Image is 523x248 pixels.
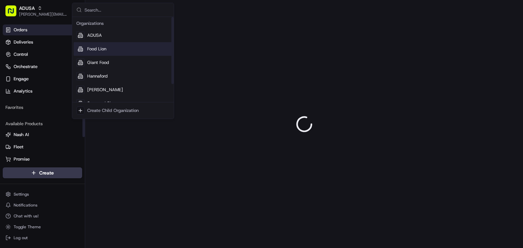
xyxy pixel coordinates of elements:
img: Nash [7,7,20,20]
span: [PERSON_NAME] [87,87,123,93]
a: Promise [5,156,79,162]
button: Engage [3,73,82,84]
a: Orders [3,24,82,35]
span: Hannaford [87,73,108,79]
div: 💻 [58,153,63,158]
div: Past conversations [7,88,46,94]
span: Wisdom [PERSON_NAME] [21,105,73,111]
span: Analytics [14,88,32,94]
span: Giant Food [87,60,109,66]
span: Control [14,51,28,57]
span: Create [39,169,54,176]
span: Settings [14,192,29,197]
div: 📗 [7,153,12,158]
button: [PERSON_NAME][EMAIL_ADDRESS][PERSON_NAME][DOMAIN_NAME] [19,12,68,17]
span: Engage [14,76,29,82]
a: Powered byPylon [48,168,82,174]
span: Orders [14,27,27,33]
span: Pylon [68,169,82,174]
span: Deliveries [14,39,33,45]
p: Welcome 👋 [7,27,124,38]
span: Food Lion [87,46,106,52]
span: Nash AI [14,132,29,138]
button: Fleet [3,142,82,152]
span: Fleet [14,144,24,150]
button: ADUSA [19,5,35,12]
div: Available Products [3,118,82,129]
span: [DATE] [78,105,92,111]
img: Matthew Saporito [7,117,18,128]
a: 💻API Documentation [55,149,112,162]
span: Knowledge Base [14,152,52,159]
div: Start new chat [31,65,112,72]
span: API Documentation [64,152,109,159]
input: Got a question? Start typing here... [18,44,123,51]
a: Deliveries [3,37,82,48]
img: 8571987876998_91fb9ceb93ad5c398215_72.jpg [14,65,27,77]
button: Notifications [3,200,82,210]
div: Favorites [3,102,82,113]
span: Orchestrate [14,64,37,70]
a: Fleet [5,144,79,150]
button: Chat with us! [3,211,82,221]
img: 1736555255976-a54dd68f-1ca7-489b-9aae-adbdc363a1c4 [14,106,19,111]
a: Analytics [3,86,82,97]
div: We're available if you need us! [31,72,94,77]
span: Log out [14,235,28,241]
button: Nash AI [3,129,82,140]
img: Wisdom Oko [7,99,18,112]
span: [DATE] [60,124,74,129]
input: Search... [84,3,170,17]
span: Promise [14,156,30,162]
button: Control [3,49,82,60]
button: Start new chat [116,67,124,75]
span: ADUSA [87,32,102,38]
div: Create Child Organization [87,108,139,114]
span: • [57,124,59,129]
img: 1736555255976-a54dd68f-1ca7-489b-9aae-adbdc363a1c4 [14,124,19,130]
span: Stop and Shop [87,100,117,106]
img: 1736555255976-a54dd68f-1ca7-489b-9aae-adbdc363a1c4 [7,65,19,77]
button: Log out [3,233,82,243]
span: [PERSON_NAME] [21,124,55,129]
button: Toggle Theme [3,222,82,232]
span: Toggle Theme [14,224,41,230]
a: 📗Knowledge Base [4,149,55,162]
button: See all [106,87,124,95]
a: Nash AI [5,132,79,138]
button: Promise [3,154,82,165]
div: Suggestions [72,17,174,119]
span: Chat with us! [14,213,39,219]
span: • [74,105,76,111]
div: Organizations [74,18,172,29]
button: Settings [3,189,82,199]
button: Create [3,167,82,178]
span: Notifications [14,202,37,208]
button: Orchestrate [3,61,82,72]
button: ADUSA[PERSON_NAME][EMAIL_ADDRESS][PERSON_NAME][DOMAIN_NAME] [3,3,71,19]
